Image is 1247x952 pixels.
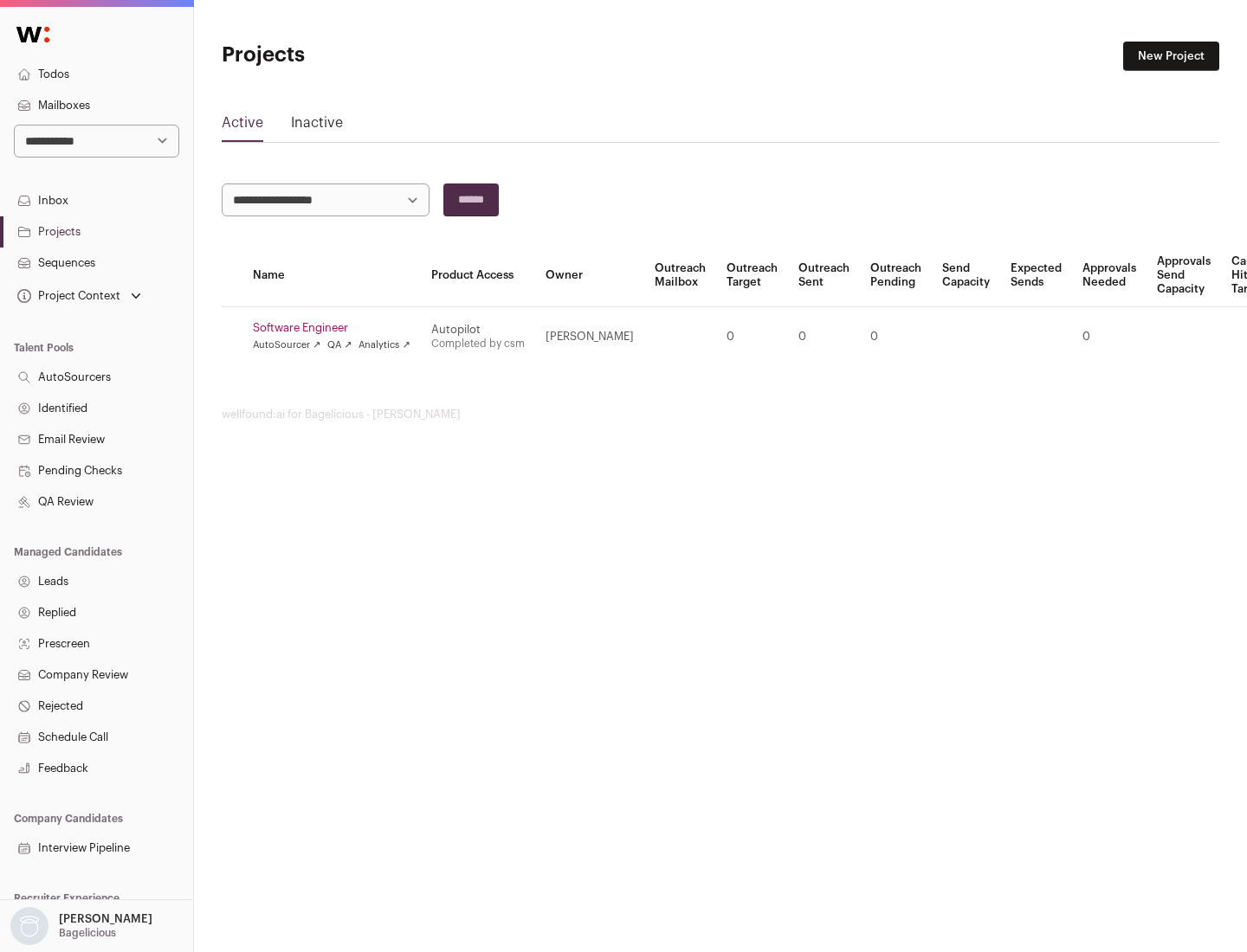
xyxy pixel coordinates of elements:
[860,307,932,367] td: 0
[253,321,410,335] a: Software Engineer
[431,323,525,337] div: Autopilot
[7,17,59,52] img: Wellfound
[644,244,716,307] th: Outreach Mailbox
[716,244,788,307] th: Outreach Target
[10,907,48,945] img: nopic.png
[1123,42,1219,71] a: New Project
[1147,244,1221,307] th: Approvals Send Capacity
[222,113,263,140] a: Active
[14,289,120,303] div: Project Context
[222,42,554,69] h1: Projects
[291,113,343,140] a: Inactive
[788,307,860,367] td: 0
[359,338,410,352] a: Analytics ↗
[1072,307,1147,367] td: 0
[1072,244,1147,307] th: Approvals Needed
[327,338,352,352] a: QA ↗
[14,284,145,308] button: Open dropdown
[860,244,932,307] th: Outreach Pending
[222,408,1219,421] footer: wellfound:ai for Bagelicious - [PERSON_NAME]
[253,338,320,352] a: AutoSourcer ↗
[716,307,788,367] td: 0
[7,907,156,945] button: Open dropdown
[535,307,644,367] td: [PERSON_NAME]
[535,244,644,307] th: Owner
[1000,244,1072,307] th: Expected Sends
[59,926,116,940] p: Bagelicious
[242,244,421,307] th: Name
[431,338,525,349] a: Completed by csm
[932,244,1000,307] th: Send Capacity
[421,244,535,307] th: Product Access
[788,244,860,307] th: Outreach Sent
[59,912,152,926] p: [PERSON_NAME]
